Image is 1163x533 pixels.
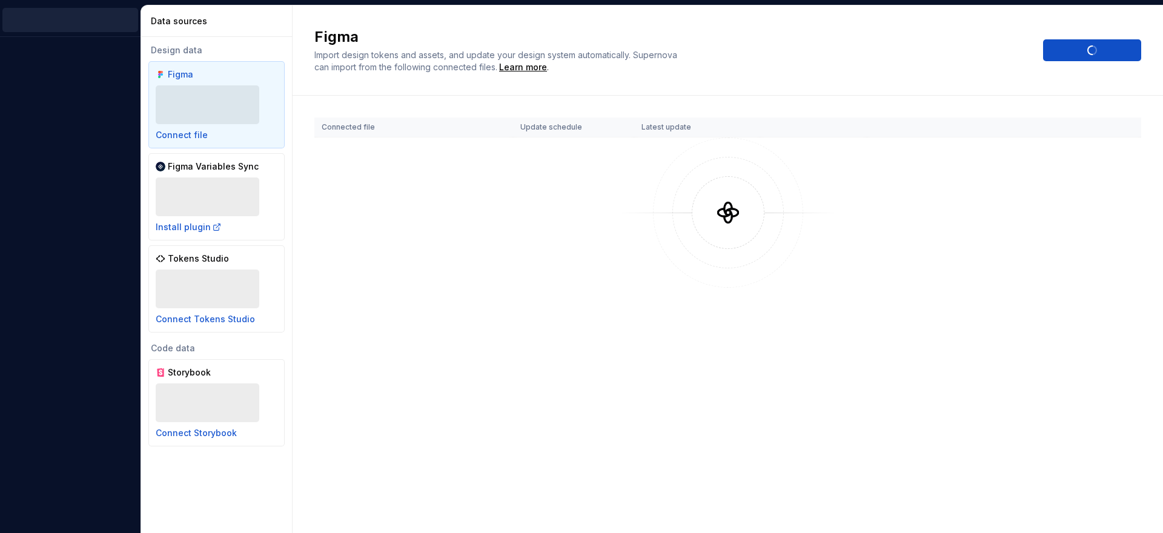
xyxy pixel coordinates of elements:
[148,44,285,56] div: Design data
[314,27,1029,47] h2: Figma
[168,366,226,379] div: Storybook
[148,153,285,240] a: Figma Variables SyncInstall plugin
[497,63,549,72] span: .
[148,342,285,354] div: Code data
[168,161,259,173] div: Figma Variables Sync
[156,313,255,325] button: Connect Tokens Studio
[156,129,208,141] button: Connect file
[156,427,237,439] button: Connect Storybook
[148,61,285,148] a: FigmaConnect file
[148,359,285,446] a: StorybookConnect Storybook
[156,221,222,233] button: Install plugin
[513,118,634,137] th: Update schedule
[314,50,680,72] span: Import design tokens and assets, and update your design system automatically. Supernova can impor...
[499,61,547,73] a: Learn more
[314,118,513,137] th: Connected file
[168,68,226,81] div: Figma
[151,15,287,27] div: Data sources
[148,245,285,333] a: Tokens StudioConnect Tokens Studio
[634,118,760,137] th: Latest update
[168,253,229,265] div: Tokens Studio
